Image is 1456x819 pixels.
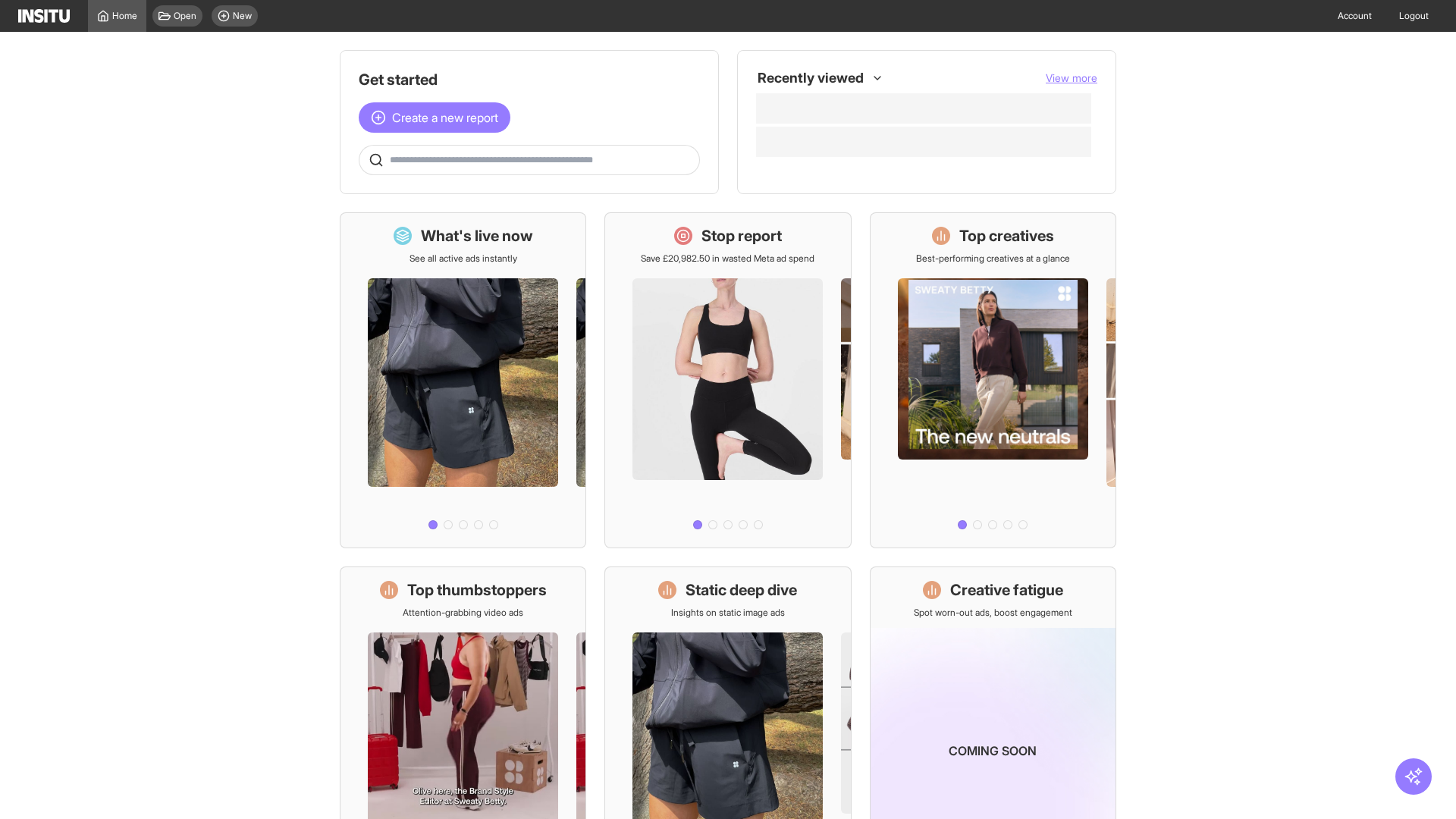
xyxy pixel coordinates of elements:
[403,607,523,619] p: Attention-grabbing video ads
[421,225,533,246] h1: What's live now
[409,253,517,265] p: See all active ads instantly
[112,10,137,22] span: Home
[1046,71,1097,86] button: View more
[174,10,196,22] span: Open
[233,10,252,22] span: New
[359,102,510,133] button: Create a new report
[1046,71,1097,84] span: View more
[641,253,814,265] p: Save £20,982.50 in wasted Meta ad spend
[392,108,498,127] span: Create a new report
[340,212,586,548] a: What's live nowSee all active ads instantly
[359,69,700,90] h1: Get started
[18,9,70,23] img: Logo
[701,225,782,246] h1: Stop report
[916,253,1070,265] p: Best-performing creatives at a glance
[959,225,1054,246] h1: Top creatives
[671,607,785,619] p: Insights on static image ads
[870,212,1116,548] a: Top creativesBest-performing creatives at a glance
[407,579,547,601] h1: Top thumbstoppers
[686,579,797,601] h1: Static deep dive
[604,212,851,548] a: Stop reportSave £20,982.50 in wasted Meta ad spend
